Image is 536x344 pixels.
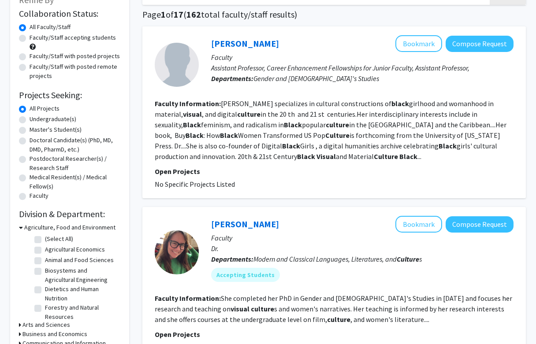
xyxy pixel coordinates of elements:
[30,115,76,124] label: Undergraduate(s)
[253,255,422,263] span: Modern and Classical Languages, Literatures, and s
[30,52,120,61] label: Faculty/Staff with posted projects
[155,329,514,340] p: Open Projects
[7,304,37,337] iframe: Chat
[211,243,514,254] p: Dr.
[22,329,87,339] h3: Business and Economics
[30,136,120,154] label: Doctoral Candidate(s) (PhD, MD, DMD, PharmD, etc.)
[211,52,514,63] p: Faculty
[19,90,120,100] h2: Projects Seeking:
[284,120,302,129] b: Black
[237,110,261,118] b: culture
[183,110,202,118] b: visual
[155,99,506,161] fg-read-more: [PERSON_NAME] specializes in cultural constructions of girlhood and womanhood in material, , and ...
[19,209,120,219] h2: Division & Department:
[45,245,105,254] label: Agricultural Economics
[211,268,280,282] mat-chip: Accepting Students
[391,99,409,108] b: black
[155,166,514,177] p: Open Projects
[30,62,120,81] label: Faculty/Staff with posted remote projects
[395,216,442,233] button: Add Jeorg Sauer to Bookmarks
[231,304,249,313] b: visual
[30,191,48,200] label: Faculty
[446,36,514,52] button: Compose Request to Aria Halliday
[325,131,350,140] b: Culture
[45,285,118,303] label: Dietetics and Human Nutrition
[326,120,349,129] b: culture
[211,38,279,49] a: [PERSON_NAME]
[439,141,457,150] b: Black
[220,131,238,140] b: Black
[395,35,442,52] button: Add Aria Halliday to Bookmarks
[316,152,336,161] b: Visual
[22,320,70,329] h3: Arts and Sciences
[19,8,120,19] h2: Collaboration Status:
[446,216,514,233] button: Compose Request to Jeorg Sauer
[374,152,398,161] b: Culture
[186,9,201,20] span: 162
[183,120,201,129] b: Black
[30,125,82,134] label: Master's Student(s)
[155,294,512,324] fg-read-more: She completed her PhD in Gender and [DEMOGRAPHIC_DATA]'s Studies in [DATE] and focuses her resear...
[30,22,71,32] label: All Faculty/Staff
[186,131,204,140] b: Black
[211,74,253,83] b: Departments:
[24,223,115,232] h3: Agriculture, Food and Environment
[45,266,118,285] label: Biosystems and Agricultural Engineering
[161,9,166,20] span: 1
[327,315,350,324] b: culture
[155,180,235,189] span: No Specific Projects Listed
[45,234,73,244] label: (Select All)
[399,152,417,161] b: Black
[155,294,221,303] b: Faculty Information:
[142,9,526,20] h1: Page of ( total faculty/staff results)
[397,255,419,263] b: Culture
[297,152,315,161] b: Black
[174,9,183,20] span: 17
[45,303,118,322] label: Forestry and Natural Resources
[282,141,300,150] b: Black
[30,173,120,191] label: Medical Resident(s) / Medical Fellow(s)
[251,304,274,313] b: culture
[30,154,120,173] label: Postdoctoral Researcher(s) / Research Staff
[211,255,253,263] b: Departments:
[45,255,114,265] label: Animal and Food Sciences
[211,233,514,243] p: Faculty
[30,33,116,42] label: Faculty/Staff accepting students
[211,63,514,73] p: Assistant Professor, Career Enhancement Fellowships for Junior Faculty, Assistant Professor,
[155,99,221,108] b: Faculty Information:
[253,74,379,83] span: Gender and [DEMOGRAPHIC_DATA]'s Studies
[30,104,60,113] label: All Projects
[211,218,279,229] a: [PERSON_NAME]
